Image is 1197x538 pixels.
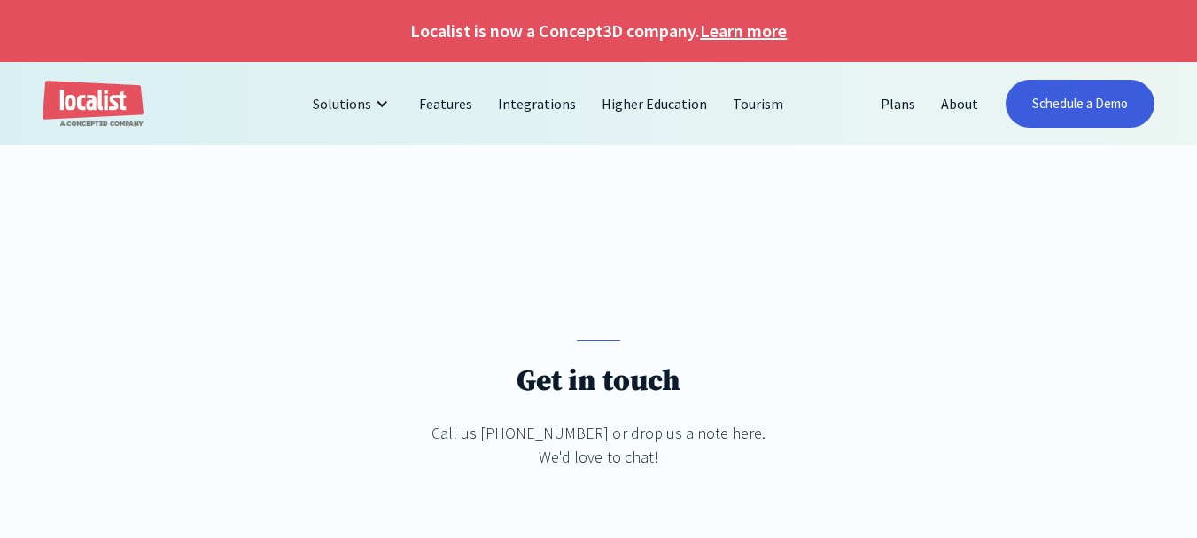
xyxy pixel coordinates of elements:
[517,363,680,400] h1: Get in touch
[700,18,787,44] a: Learn more
[313,93,371,114] div: Solutions
[1006,80,1154,128] a: Schedule a Demo
[868,82,929,125] a: Plans
[589,82,720,125] a: Higher Education
[428,421,770,469] div: Call us [PHONE_NUMBER] or drop us a note here. We'd love to chat!
[486,82,589,125] a: Integrations
[720,82,797,125] a: Tourism
[407,82,486,125] a: Features
[43,81,144,128] a: home
[929,82,991,125] a: About
[299,82,407,125] div: Solutions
